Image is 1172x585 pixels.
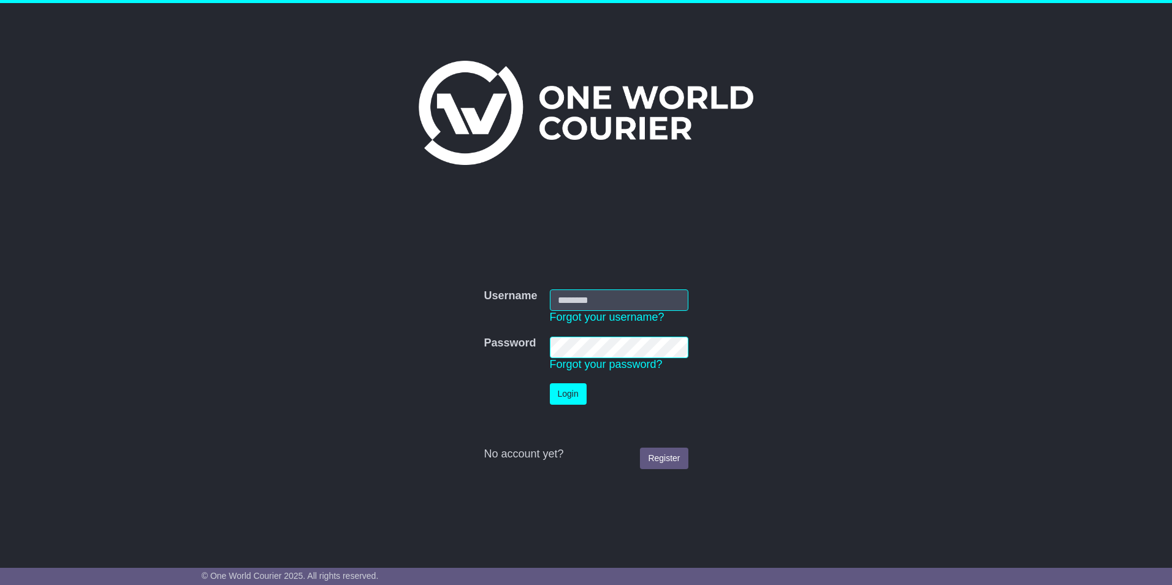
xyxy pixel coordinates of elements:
button: Login [550,383,587,405]
div: No account yet? [484,448,688,461]
a: Forgot your username? [550,311,664,323]
label: Password [484,337,536,350]
img: One World [419,61,753,165]
span: © One World Courier 2025. All rights reserved. [202,571,379,581]
a: Register [640,448,688,469]
label: Username [484,289,537,303]
a: Forgot your password? [550,358,663,370]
